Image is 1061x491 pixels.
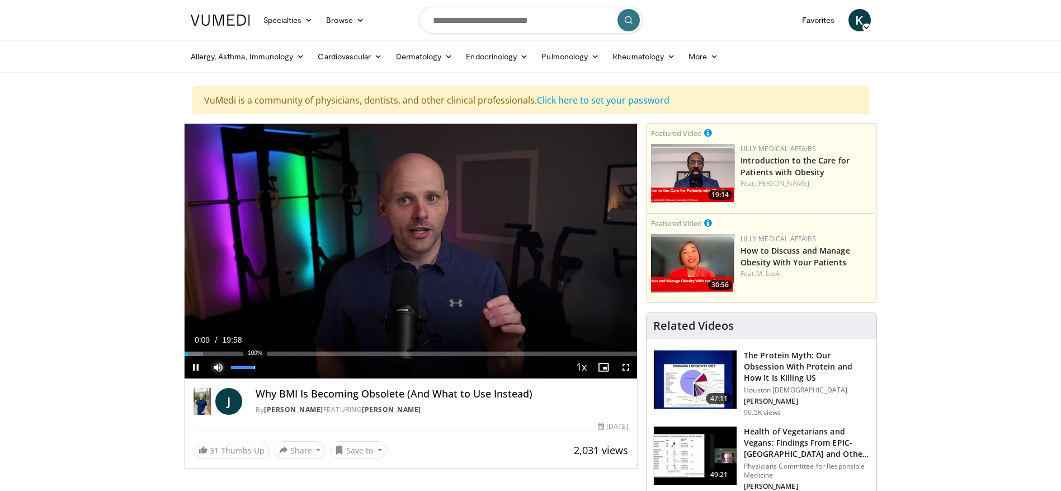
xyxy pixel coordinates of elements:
span: 2,031 views [574,443,628,457]
h3: The Protein Myth: Our Obsession With Protein and How It Is Killing US [744,350,870,384]
input: Search topics, interventions [419,7,643,34]
button: Pause [185,356,207,378]
a: 30:56 [651,234,735,293]
h4: Related Videos [653,319,734,333]
button: Mute [207,356,229,378]
span: 19:14 [708,190,732,200]
a: 31 Thumbs Up [194,442,270,459]
a: 19:14 [651,144,735,203]
a: [PERSON_NAME] [756,179,809,188]
small: Featured Video [651,128,702,138]
span: 47:11 [706,393,733,404]
a: Browse [319,9,371,31]
a: Allergy, Asthma, Immunology [184,45,312,68]
span: 19:58 [223,335,242,344]
a: Endocrinology [459,45,535,68]
span: 0:09 [195,335,210,344]
img: acc2e291-ced4-4dd5-b17b-d06994da28f3.png.150x105_q85_crop-smart_upscale.png [651,144,735,203]
video-js: Video Player [185,124,638,379]
a: Cardiovascular [311,45,389,68]
a: Lilly Medical Affairs [741,144,816,153]
div: Feat. [741,269,872,279]
a: Favorites [795,9,842,31]
a: Pulmonology [535,45,606,68]
p: Physicians Committee for Responsible Medicine [744,462,870,480]
button: Playback Rate [570,356,592,378]
div: By FEATURING [256,405,628,415]
a: Dermatology [389,45,460,68]
a: K [848,9,871,31]
button: Save to [330,441,387,459]
p: [PERSON_NAME] [744,482,870,491]
a: [PERSON_NAME] [264,405,323,414]
button: Share [274,441,326,459]
span: / [215,335,218,344]
div: Progress Bar [185,352,638,356]
h4: Why BMI Is Becoming Obsolete (And What to Use Instead) [256,388,628,400]
div: VuMedi is a community of physicians, dentists, and other clinical professionals. [192,86,869,114]
small: Featured Video [651,218,702,228]
span: 30:56 [708,280,732,290]
a: Introduction to the Care for Patients with Obesity [741,155,850,177]
h3: Health of Vegetarians and Vegans: Findings From EPIC-[GEOGRAPHIC_DATA] and Othe… [744,426,870,460]
a: J [215,388,242,415]
img: Dr. Jordan Rennicke [194,388,211,415]
span: 49:21 [706,469,733,480]
a: More [682,45,725,68]
a: How to Discuss and Manage Obesity With Your Patients [741,245,850,268]
p: Houston [DEMOGRAPHIC_DATA] [744,386,870,395]
button: Enable picture-in-picture mode [592,356,615,378]
img: b7b8b05e-5021-418b-a89a-60a270e7cf82.150x105_q85_crop-smart_upscale.jpg [654,350,737,409]
p: [PERSON_NAME] [744,397,870,406]
a: Rheumatology [606,45,682,68]
img: VuMedi Logo [191,15,250,26]
a: Lilly Medical Affairs [741,234,816,244]
div: Feat. [741,179,872,189]
img: c98a6a29-1ea0-4bd5-8cf5-4d1e188984a7.png.150x105_q85_crop-smart_upscale.png [651,234,735,293]
div: [DATE] [598,422,628,432]
img: 606f2b51-b844-428b-aa21-8c0c72d5a896.150x105_q85_crop-smart_upscale.jpg [654,427,737,485]
a: M. Look [756,269,781,278]
button: Fullscreen [615,356,637,378]
div: Volume Level [231,366,254,369]
a: [PERSON_NAME] [362,405,421,414]
a: 47:11 The Protein Myth: Our Obsession With Protein and How It Is Killing US Houston [DEMOGRAPHIC_... [653,350,870,417]
p: 90.5K views [744,408,781,417]
a: Click here to set your password [537,94,669,106]
span: 31 [210,445,219,456]
a: Specialties [257,9,320,31]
